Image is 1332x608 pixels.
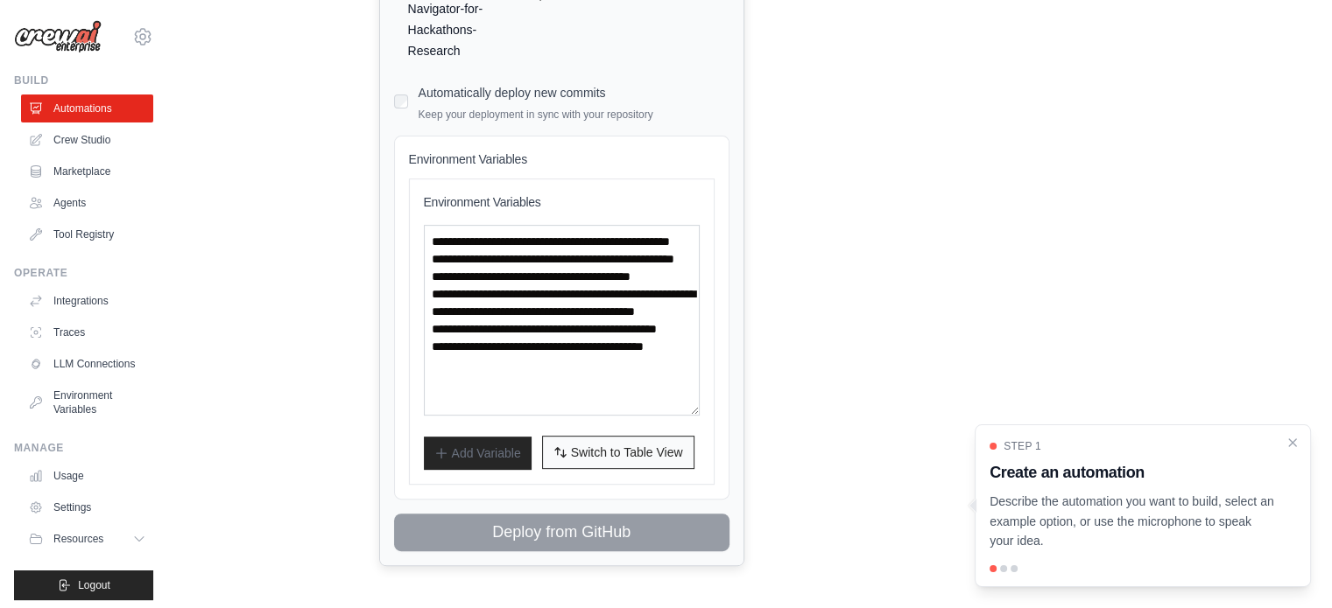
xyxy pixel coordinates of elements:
span: Resources [53,532,103,546]
div: Operate [14,266,153,280]
img: Logo [14,20,102,53]
p: Describe the automation you want to build, select an example option, or use the microphone to spe... [990,492,1275,551]
span: Switch to Table View [571,444,683,461]
div: Build [14,73,153,87]
button: Close walkthrough [1286,436,1300,450]
a: Integrations [21,287,153,315]
div: Manage [14,441,153,455]
p: Keep your deployment in sync with your repository [419,108,653,122]
button: Switch to Table View [542,436,694,469]
h3: Create an automation [990,460,1275,485]
h3: Environment Variables [424,193,700,211]
a: LLM Connections [21,350,153,378]
span: Logout [78,578,110,592]
iframe: Chat Widget [1244,524,1332,608]
a: Automations [21,94,153,122]
a: Agents [21,189,153,217]
label: Automatically deploy new commits [419,86,606,100]
button: Resources [21,525,153,553]
a: Environment Variables [21,381,153,423]
h4: Environment Variables [409,150,715,168]
button: Deploy from GitHub [394,514,729,551]
a: Traces [21,318,153,346]
a: Settings [21,493,153,521]
a: Usage [21,462,153,490]
button: Logout [14,570,153,600]
span: Step 1 [1004,439,1041,453]
button: Add Variable [424,437,532,470]
a: Tool Registry [21,220,153,248]
a: Crew Studio [21,126,153,154]
a: Marketplace [21,157,153,185]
